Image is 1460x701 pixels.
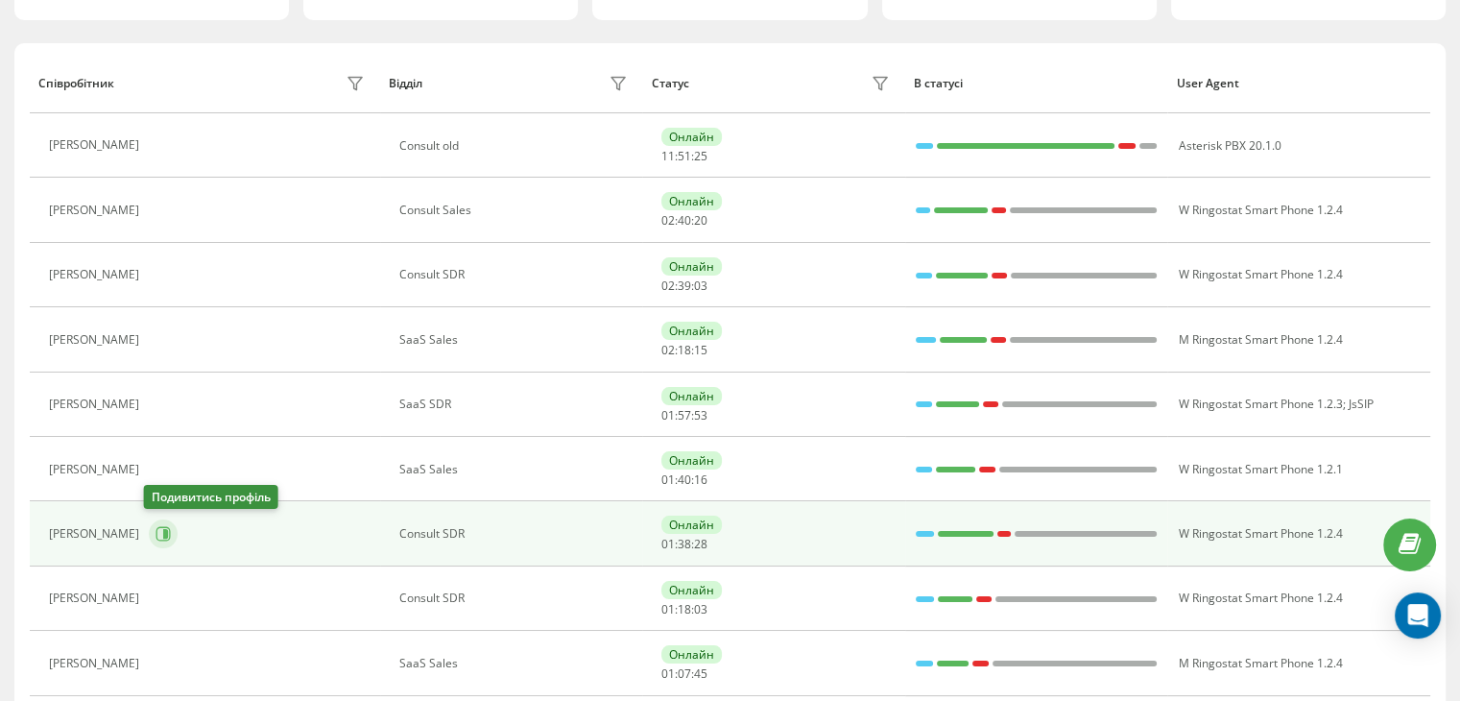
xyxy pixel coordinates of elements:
[399,657,633,670] div: SaaS Sales
[678,278,691,294] span: 39
[694,536,707,552] span: 28
[38,77,114,90] div: Співробітник
[49,333,144,347] div: [PERSON_NAME]
[678,536,691,552] span: 38
[399,527,633,541] div: Consult SDR
[694,212,707,229] span: 20
[694,278,707,294] span: 03
[49,657,144,670] div: [PERSON_NAME]
[678,665,691,682] span: 07
[661,212,675,229] span: 02
[661,344,707,357] div: : :
[399,268,633,281] div: Consult SDR
[661,536,675,552] span: 01
[661,471,675,488] span: 01
[399,204,633,217] div: Consult Sales
[678,407,691,423] span: 57
[694,148,707,164] span: 25
[1178,590,1342,606] span: W Ringostat Smart Phone 1.2.4
[652,77,689,90] div: Статус
[661,342,675,358] span: 02
[49,527,144,541] div: [PERSON_NAME]
[694,407,707,423] span: 53
[49,204,144,217] div: [PERSON_NAME]
[399,333,633,347] div: SaaS Sales
[661,214,707,228] div: : :
[694,342,707,358] span: 15
[661,409,707,423] div: : :
[661,665,675,682] span: 01
[1178,331,1342,348] span: M Ringostat Smart Phone 1.2.4
[49,592,144,605] div: [PERSON_NAME]
[49,463,144,476] div: [PERSON_NAME]
[694,601,707,617] span: 03
[661,387,722,405] div: Онлайн
[661,516,722,534] div: Онлайн
[694,471,707,488] span: 16
[661,128,722,146] div: Онлайн
[1178,137,1280,154] span: Asterisk PBX 20.1.0
[661,148,675,164] span: 11
[661,322,722,340] div: Онлайн
[661,601,675,617] span: 01
[1395,592,1441,639] div: Open Intercom Messenger
[49,398,144,411] div: [PERSON_NAME]
[661,538,707,551] div: : :
[661,257,722,276] div: Онлайн
[661,645,722,664] div: Онлайн
[144,485,278,509] div: Подивитись профіль
[661,192,722,210] div: Онлайн
[678,601,691,617] span: 18
[661,279,707,293] div: : :
[661,667,707,681] div: : :
[661,407,675,423] span: 01
[661,278,675,294] span: 02
[1178,396,1342,412] span: W Ringostat Smart Phone 1.2.3
[49,138,144,152] div: [PERSON_NAME]
[1177,77,1422,90] div: User Agent
[1178,525,1342,542] span: W Ringostat Smart Phone 1.2.4
[399,398,633,411] div: SaaS SDR
[694,665,707,682] span: 45
[389,77,422,90] div: Відділ
[661,150,707,163] div: : :
[1348,396,1373,412] span: JsSIP
[399,463,633,476] div: SaaS Sales
[661,473,707,487] div: : :
[661,581,722,599] div: Онлайн
[399,592,633,605] div: Consult SDR
[914,77,1159,90] div: В статусі
[678,342,691,358] span: 18
[678,471,691,488] span: 40
[678,212,691,229] span: 40
[49,268,144,281] div: [PERSON_NAME]
[1178,461,1342,477] span: W Ringostat Smart Phone 1.2.1
[399,139,633,153] div: Consult old
[661,603,707,616] div: : :
[1178,202,1342,218] span: W Ringostat Smart Phone 1.2.4
[1178,266,1342,282] span: W Ringostat Smart Phone 1.2.4
[661,451,722,470] div: Онлайн
[1178,655,1342,671] span: M Ringostat Smart Phone 1.2.4
[678,148,691,164] span: 51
